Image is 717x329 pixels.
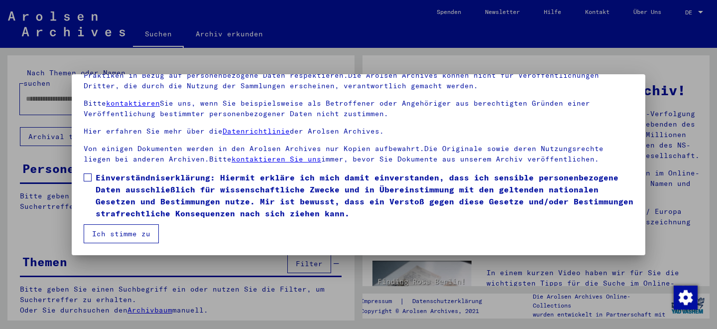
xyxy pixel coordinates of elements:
a: kontaktieren Sie uns [232,155,321,164]
button: Ich stimme zu [84,224,159,243]
p: Bitte Sie uns, wenn Sie beispielsweise als Betroffener oder Angehöriger aus berechtigten Gründen ... [84,98,633,119]
p: Hier erfahren Sie mehr über die der Arolsen Archives. [84,126,633,137]
span: Einverständniserklärung: Hiermit erkläre ich mich damit einverstanden, dass ich sensible personen... [96,171,633,219]
a: kontaktieren [106,99,160,108]
p: Von einigen Dokumenten werden in den Arolsen Archives nur Kopien aufbewahrt.Die Originale sowie d... [84,144,633,164]
img: Zustimmung ändern [674,286,698,310]
a: Datenrichtlinie [223,127,290,136]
